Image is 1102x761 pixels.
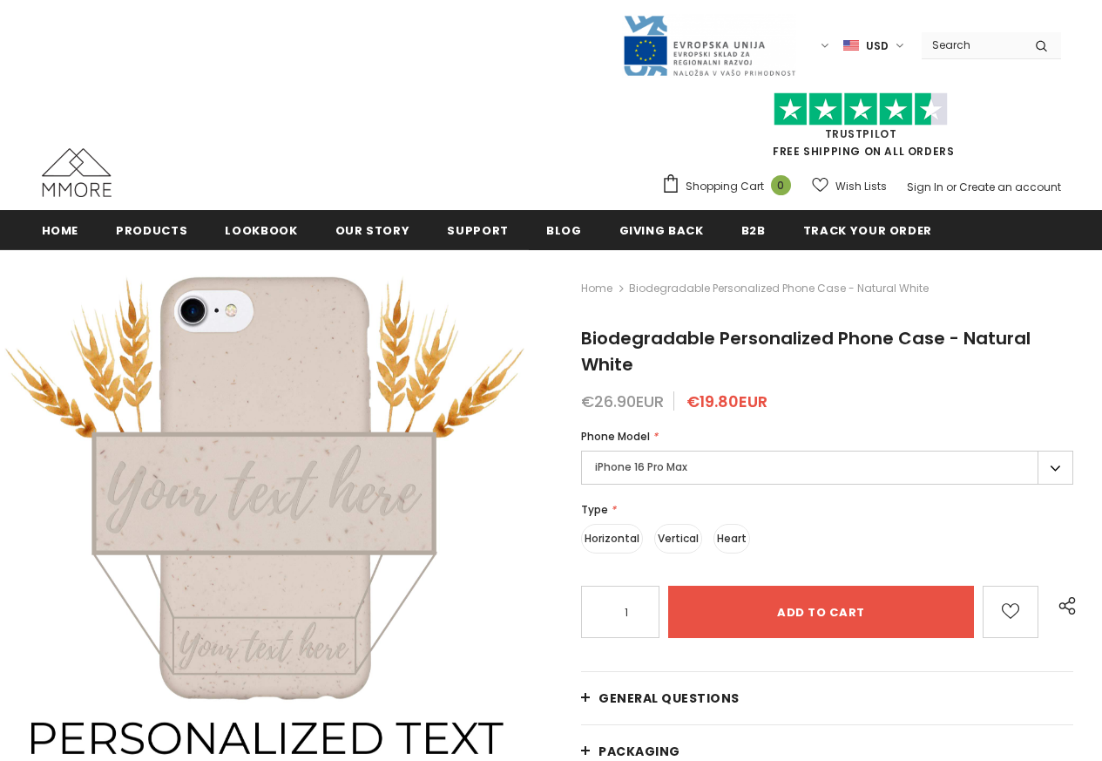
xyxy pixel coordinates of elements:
a: Sign In [907,180,943,194]
a: support [447,210,509,249]
a: Trustpilot [825,126,897,141]
a: Products [116,210,187,249]
span: Lookbook [225,222,297,239]
img: Javni Razpis [622,14,796,78]
span: Wish Lists [835,178,887,195]
span: Biodegradable Personalized Phone Case - Natural White [629,278,929,299]
span: Phone Model [581,429,650,444]
span: Home [42,222,79,239]
span: support [447,222,509,239]
label: Vertical [654,524,702,554]
span: 0 [771,175,791,195]
span: USD [866,37,889,55]
span: Giving back [619,222,704,239]
a: Create an account [959,180,1061,194]
img: USD [843,38,859,53]
label: iPhone 16 Pro Max [581,451,1073,485]
span: or [946,180,957,194]
span: PACKAGING [598,743,680,760]
a: Shopping Cart 0 [661,173,800,200]
span: B2B [741,222,766,239]
a: General Questions [581,672,1073,724]
a: Lookbook [225,210,297,249]
span: €19.80EUR [686,391,767,412]
span: Our Story [335,222,410,239]
img: Trust Pilot Stars [774,92,948,126]
a: Giving back [619,210,704,249]
span: Track your order [803,222,932,239]
a: B2B [741,210,766,249]
span: Products [116,222,187,239]
input: Search Site [922,32,1022,58]
span: €26.90EUR [581,391,664,412]
a: Home [42,210,79,249]
span: General Questions [598,690,740,707]
label: Horizontal [581,524,643,554]
span: FREE SHIPPING ON ALL ORDERS [661,100,1061,159]
span: Blog [546,222,582,239]
a: Home [581,278,612,299]
input: Add to cart [668,586,974,638]
img: MMORE Cases [42,148,112,197]
span: Biodegradable Personalized Phone Case - Natural White [581,326,1031,377]
a: Javni Razpis [622,37,796,52]
a: Wish Lists [812,171,887,201]
a: Track your order [803,210,932,249]
a: Blog [546,210,582,249]
span: Shopping Cart [686,178,764,195]
label: Heart [713,524,750,554]
span: Type [581,502,608,517]
a: Our Story [335,210,410,249]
